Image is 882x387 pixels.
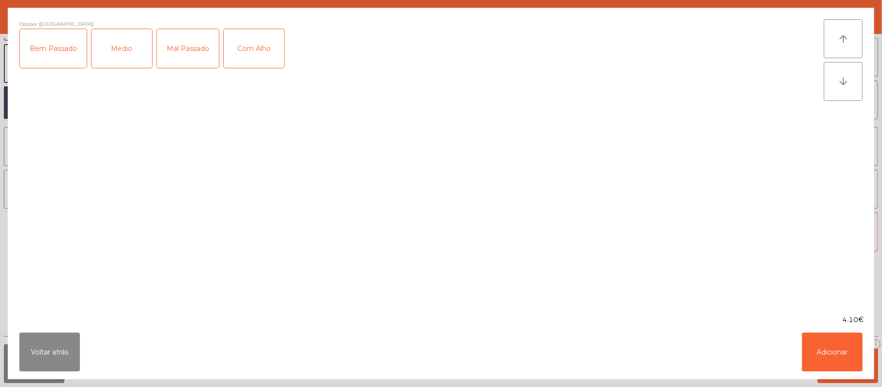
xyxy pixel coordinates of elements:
button: arrow_downward [824,62,863,101]
button: Voltar atrás [19,333,80,371]
i: arrow_downward [837,76,849,87]
div: Bem Passado [20,29,87,68]
div: Medio [92,29,152,68]
span: ([GEOGRAPHIC_DATA]) [39,19,94,29]
i: arrow_upward [837,33,849,45]
div: Com Alho [224,29,284,68]
button: arrow_upward [824,19,863,58]
button: Adicionar [802,333,863,371]
div: Mal Passado [157,29,219,68]
div: 4.10€ [8,315,874,325]
span: Opções [19,19,37,29]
